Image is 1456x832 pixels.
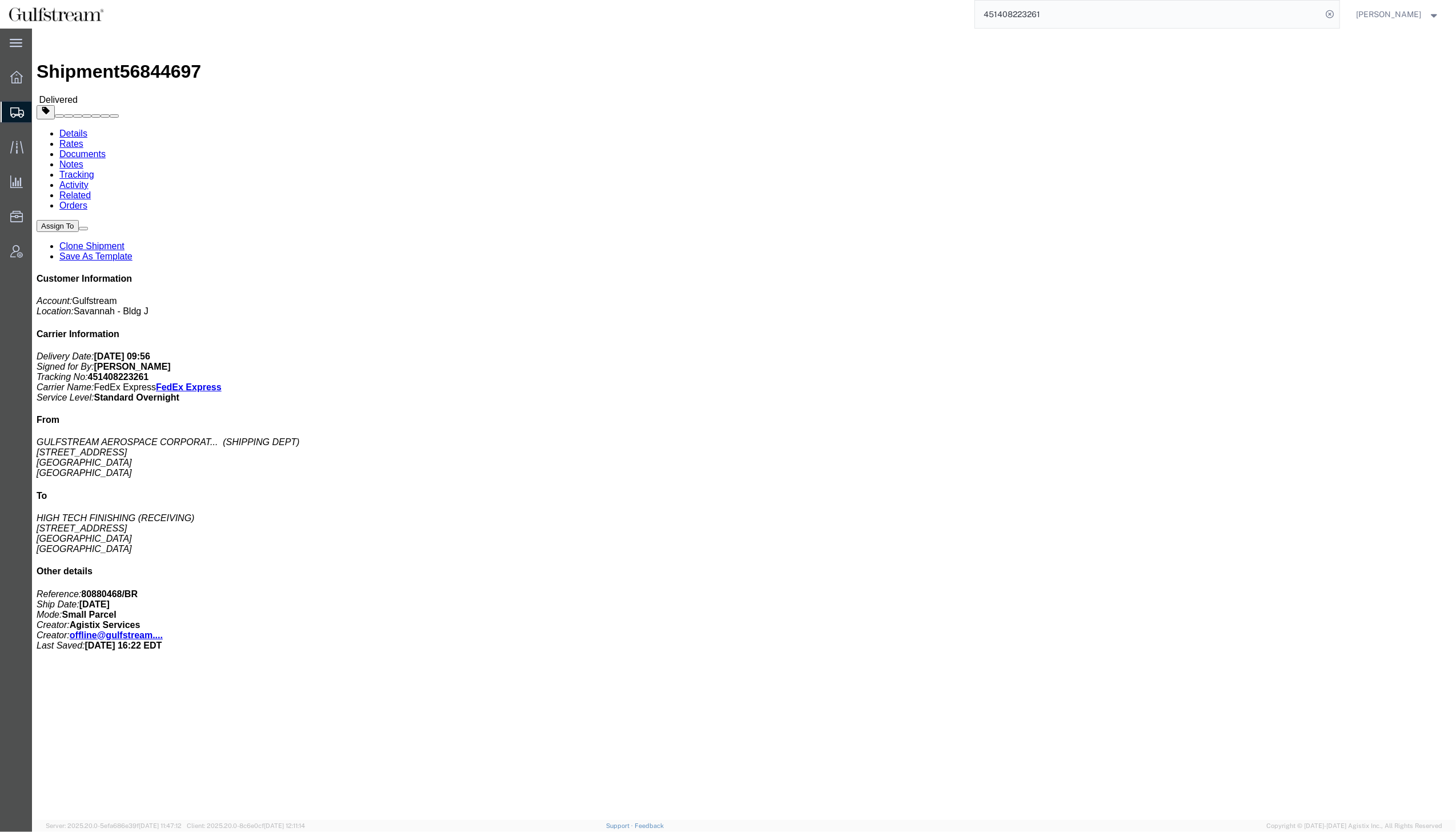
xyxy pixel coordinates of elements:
span: [DATE] 11:47:12 [139,822,182,829]
img: logo [8,6,105,23]
span: Server: 2025.20.0-5efa686e39f [46,822,182,829]
iframe: FS Legacy Container [32,29,1456,820]
span: Copyright © [DATE]-[DATE] Agistix Inc., All Rights Reserved [1266,821,1442,831]
a: Feedback [635,822,664,829]
input: Search for shipment number, reference number [975,1,1322,28]
span: Client: 2025.20.0-8c6e0cf [187,822,305,829]
button: [PERSON_NAME] [1356,7,1441,21]
a: Support [606,822,635,829]
span: [DATE] 12:11:14 [264,822,305,829]
span: Carrie Black [1357,8,1422,21]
